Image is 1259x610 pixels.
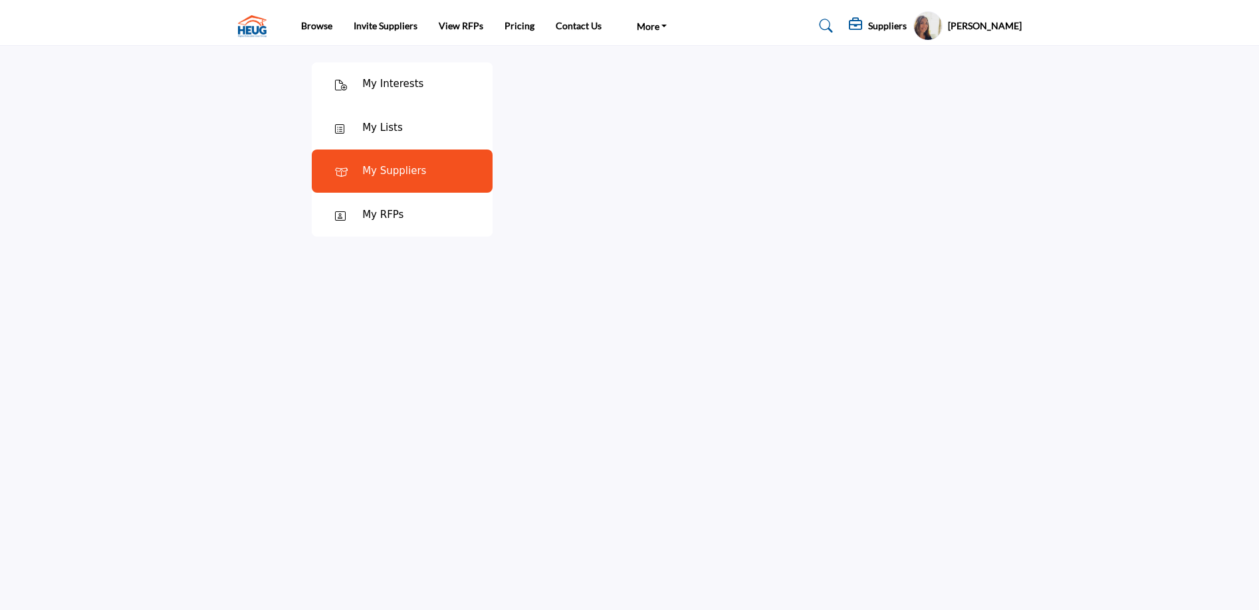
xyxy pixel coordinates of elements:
div: My RFPs [362,207,403,223]
a: Browse [301,20,332,31]
a: Search [806,15,842,37]
a: Pricing [505,20,534,31]
a: View RFPs [439,20,483,31]
button: Show hide supplier dropdown [913,11,943,41]
div: Suppliers [849,18,907,34]
a: Invite Suppliers [354,20,417,31]
img: site Logo [238,15,273,37]
div: My Lists [362,120,403,136]
div: My Interests [362,76,423,92]
h5: Suppliers [868,20,907,32]
a: Contact Us [556,20,602,31]
h5: [PERSON_NAME] [948,19,1022,33]
a: More [623,14,681,38]
div: My Suppliers [362,163,426,179]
